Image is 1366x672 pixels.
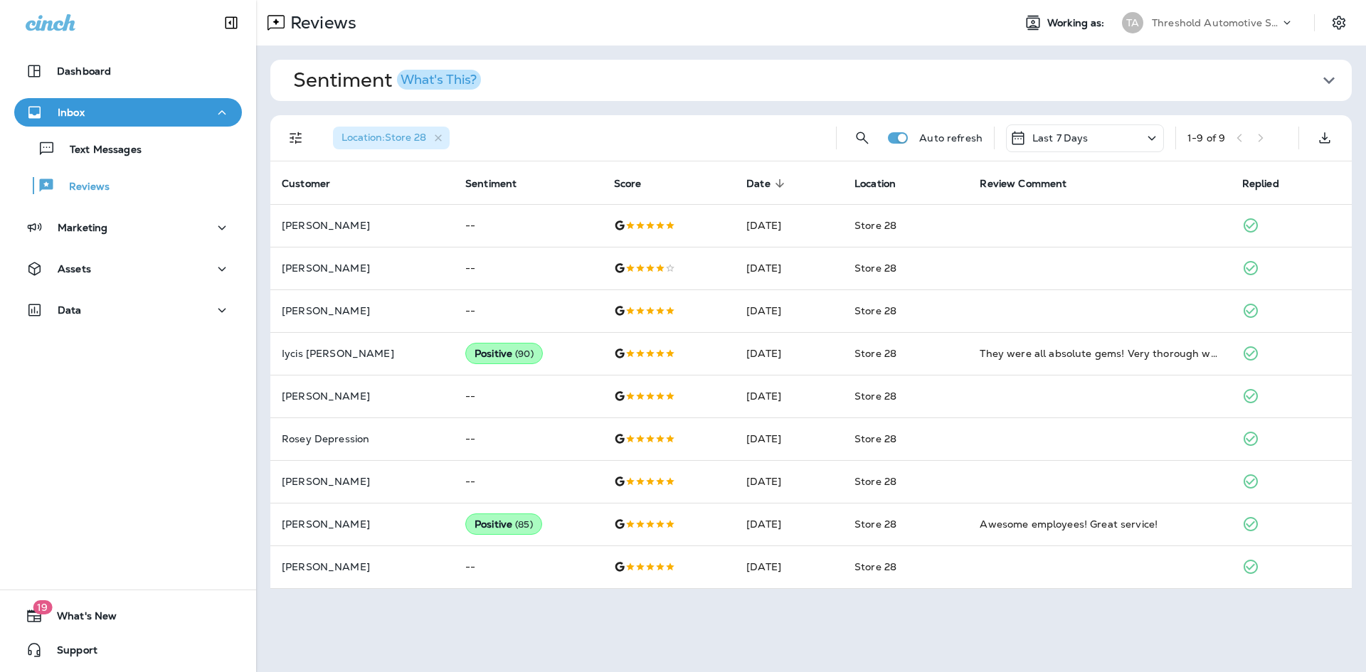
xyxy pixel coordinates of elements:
[735,503,843,545] td: [DATE]
[14,213,242,242] button: Marketing
[14,98,242,127] button: Inbox
[465,178,517,190] span: Sentiment
[735,204,843,247] td: [DATE]
[454,289,603,332] td: --
[735,417,843,460] td: [DATE]
[980,178,1066,190] span: Review Comment
[1047,17,1108,29] span: Working as:
[282,178,330,190] span: Customer
[14,636,242,664] button: Support
[854,177,914,190] span: Location
[341,131,426,144] span: Location : Store 28
[980,346,1219,361] div: They were all absolute gems! Very thorough with their job, gave great recommendations without bei...
[43,644,97,661] span: Support
[746,177,789,190] span: Date
[14,171,242,201] button: Reviews
[746,178,771,190] span: Date
[14,296,242,324] button: Data
[282,390,443,402] p: [PERSON_NAME]
[282,476,443,487] p: [PERSON_NAME]
[735,332,843,375] td: [DATE]
[33,600,52,614] span: 19
[1122,12,1143,33] div: TA
[854,475,896,488] span: Store 28
[465,513,542,535] div: Positive
[614,177,660,190] span: Score
[854,347,896,360] span: Store 28
[211,9,251,37] button: Collapse Sidebar
[454,375,603,417] td: --
[854,262,896,274] span: Store 28
[454,204,603,247] td: --
[282,348,443,359] p: Iycis [PERSON_NAME]
[1032,132,1089,144] p: Last 7 Days
[43,610,117,627] span: What's New
[282,262,443,274] p: [PERSON_NAME]
[1311,124,1339,152] button: Export as CSV
[333,127,450,149] div: Location:Store 28
[465,177,535,190] span: Sentiment
[735,545,843,588] td: [DATE]
[854,432,896,445] span: Store 28
[919,132,983,144] p: Auto refresh
[282,177,349,190] span: Customer
[58,263,91,274] p: Assets
[854,219,896,232] span: Store 28
[282,518,443,530] p: [PERSON_NAME]
[1242,177,1298,190] span: Replied
[515,518,533,530] span: ( 85 )
[614,178,642,190] span: Score
[58,222,107,233] p: Marketing
[397,70,481,90] button: What's This?
[848,124,877,152] button: Search Reviews
[1242,178,1279,190] span: Replied
[854,178,896,190] span: Location
[454,460,603,503] td: --
[980,177,1085,190] span: Review Comment
[55,144,142,157] p: Text Messages
[454,247,603,289] td: --
[1152,17,1280,28] p: Threshold Automotive Service dba Grease Monkey
[465,343,543,364] div: Positive
[55,181,110,194] p: Reviews
[14,602,242,630] button: 19What's New
[1187,132,1225,144] div: 1 - 9 of 9
[401,73,477,86] div: What's This?
[282,220,443,231] p: [PERSON_NAME]
[735,375,843,417] td: [DATE]
[980,517,1219,531] div: Awesome employees! Great service!
[854,304,896,317] span: Store 28
[14,255,242,283] button: Assets
[735,289,843,332] td: [DATE]
[735,460,843,503] td: [DATE]
[282,124,310,152] button: Filters
[293,68,481,92] h1: Sentiment
[285,12,356,33] p: Reviews
[282,305,443,316] p: [PERSON_NAME]
[14,134,242,164] button: Text Messages
[854,560,896,573] span: Store 28
[735,247,843,289] td: [DATE]
[854,390,896,402] span: Store 28
[282,561,443,572] p: [PERSON_NAME]
[14,57,242,85] button: Dashboard
[282,433,443,444] p: Rosey Depression
[515,348,534,360] span: ( 90 )
[454,545,603,588] td: --
[854,518,896,530] span: Store 28
[454,417,603,460] td: --
[58,107,85,118] p: Inbox
[58,304,82,316] p: Data
[1326,10,1352,36] button: Settings
[282,60,1363,101] button: SentimentWhat's This?
[57,65,111,77] p: Dashboard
